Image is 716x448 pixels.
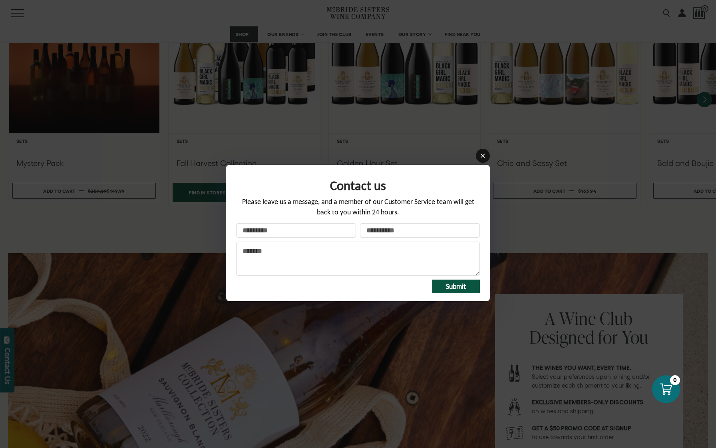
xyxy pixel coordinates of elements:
div: Please leave us a message, and a member of our Customer Service team will get back to you within ... [236,197,480,223]
div: 0 [670,375,680,385]
span: Contact us [330,178,386,194]
button: Submit [432,280,480,293]
input: Your email [360,223,480,238]
textarea: Message [236,242,480,276]
span: Submit [446,282,466,291]
input: Your name [236,223,356,238]
div: Form title [236,173,480,197]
